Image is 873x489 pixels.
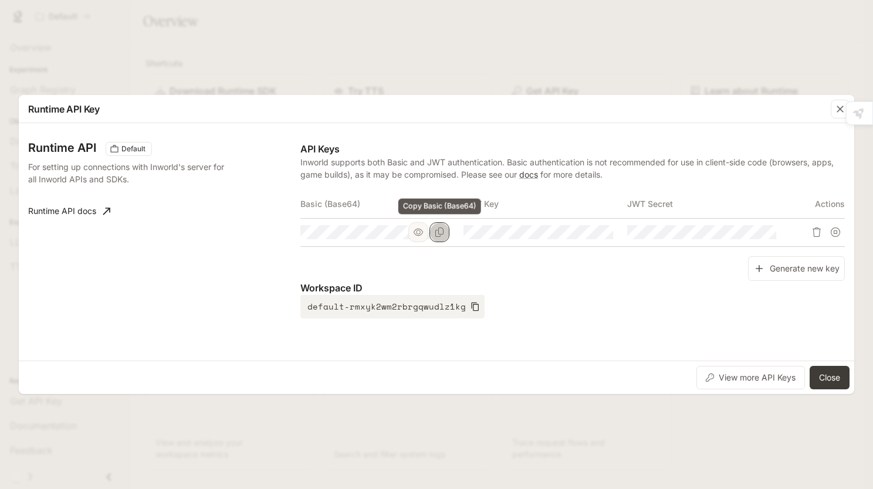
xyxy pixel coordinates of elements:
th: Actions [790,190,845,218]
button: Close [810,366,850,389]
p: Runtime API Key [28,102,100,116]
h3: Runtime API [28,142,96,154]
button: Suspend API key [826,223,845,242]
th: Basic (Base64) [300,190,463,218]
span: Default [117,144,150,154]
p: For setting up connections with Inworld's server for all Inworld APIs and SDKs. [28,161,225,185]
button: Copy Basic (Base64) [429,222,449,242]
button: default-rmxyk2wm2rbrgqwudlz1kg [300,295,485,318]
a: Runtime API docs [23,199,115,223]
button: View more API Keys [696,366,805,389]
p: Inworld supports both Basic and JWT authentication. Basic authentication is not recommended for u... [300,156,845,181]
a: docs [519,169,538,179]
th: JWT Key [463,190,627,218]
div: Copy Basic (Base64) [398,199,481,215]
p: API Keys [300,142,845,156]
button: Delete API key [807,223,826,242]
th: JWT Secret [627,190,790,218]
div: These keys will apply to your current workspace only [106,142,152,156]
p: Workspace ID [300,281,845,295]
button: Generate new key [748,256,845,281]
